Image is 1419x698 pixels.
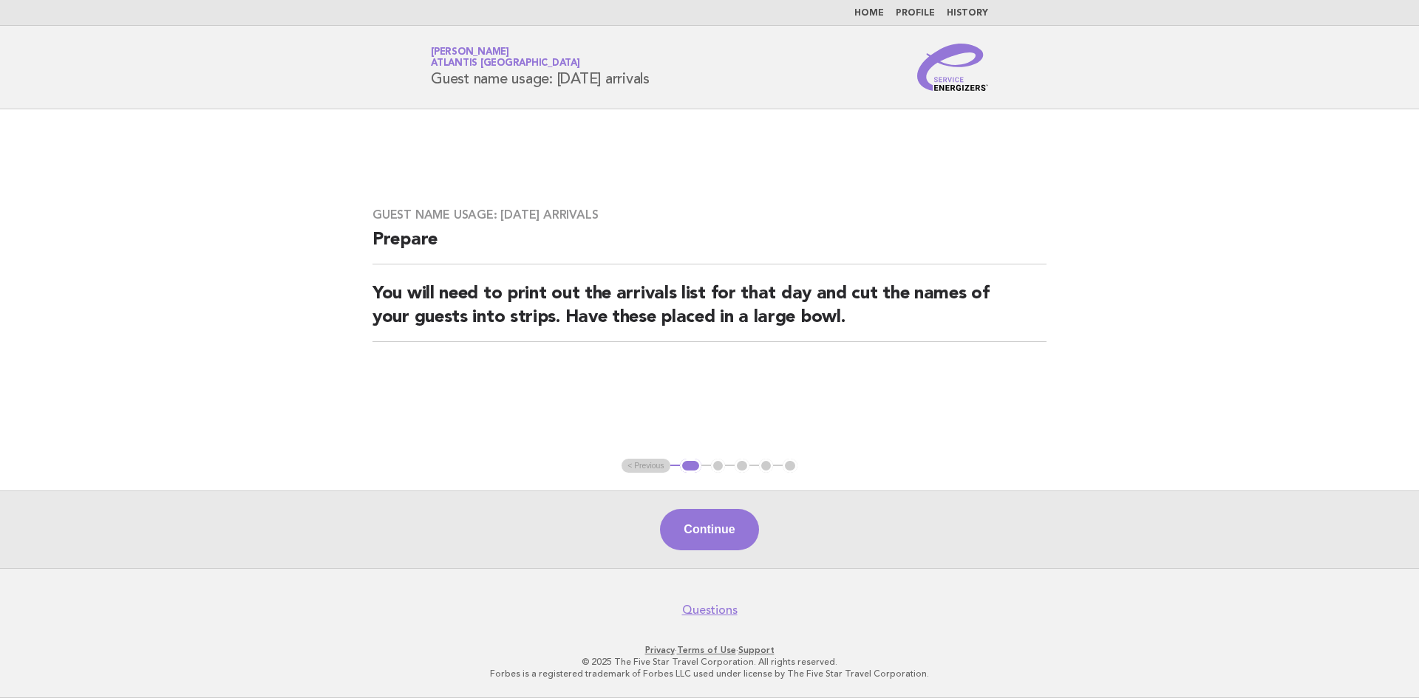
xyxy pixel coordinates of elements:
a: [PERSON_NAME]Atlantis [GEOGRAPHIC_DATA] [431,47,580,68]
h2: Prepare [372,228,1047,264]
a: Support [738,645,775,655]
span: Atlantis [GEOGRAPHIC_DATA] [431,59,580,69]
a: Profile [896,9,935,18]
a: Home [854,9,884,18]
h3: Guest name usage: [DATE] arrivals [372,208,1047,222]
a: Privacy [645,645,675,655]
button: Continue [660,509,758,550]
p: · · [257,644,1162,656]
h2: You will need to print out the arrivals list for that day and cut the names of your guests into s... [372,282,1047,342]
a: Questions [682,603,738,617]
a: Terms of Use [677,645,736,655]
img: Service Energizers [917,44,988,91]
button: 1 [680,459,701,473]
a: History [947,9,988,18]
p: © 2025 The Five Star Travel Corporation. All rights reserved. [257,656,1162,668]
h1: Guest name usage: [DATE] arrivals [431,48,650,86]
p: Forbes is a registered trademark of Forbes LLC used under license by The Five Star Travel Corpora... [257,668,1162,680]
